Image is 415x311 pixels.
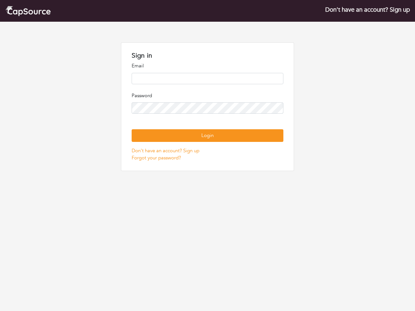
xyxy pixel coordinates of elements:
[132,52,283,60] h1: Sign in
[325,6,410,14] a: Don't have an account? Sign up
[5,5,51,17] img: cap_logo.png
[132,92,283,99] p: Password
[132,155,181,161] a: Forgot your password?
[132,62,283,70] p: Email
[132,129,283,142] button: Login
[132,147,199,154] a: Don't have an account? Sign up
